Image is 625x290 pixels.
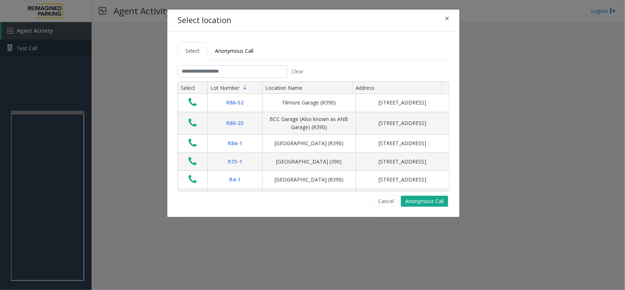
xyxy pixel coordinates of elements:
[287,65,308,78] button: Clear
[360,139,444,147] div: [STREET_ADDRESS]
[212,119,258,127] div: R86-23
[360,176,444,184] div: [STREET_ADDRESS]
[212,139,258,147] div: R84-1
[267,99,351,107] div: Filmore Garage (R390)
[267,176,351,184] div: [GEOGRAPHIC_DATA] (R390)
[267,115,351,132] div: BCC Garage (Also known as ANB Garage) (R390)
[401,196,448,207] button: Anonymous Call
[178,82,449,191] div: Data table
[242,85,248,91] span: Sortable
[373,196,399,207] button: Cancel
[185,47,200,54] span: Select
[445,13,449,23] span: ×
[267,158,351,166] div: [GEOGRAPHIC_DATA] (390)
[212,176,258,184] div: R4-1
[212,99,258,107] div: R86-52
[267,139,351,147] div: [GEOGRAPHIC_DATA] (R390)
[178,42,449,60] ul: Tabs
[211,84,239,91] span: Lot Number
[265,84,302,91] span: Location Name
[356,84,375,91] span: Address
[360,158,444,166] div: [STREET_ADDRESS]
[360,119,444,127] div: [STREET_ADDRESS]
[178,82,207,94] th: Select
[440,10,454,27] button: Close
[212,158,258,166] div: R73-1
[178,15,231,26] h4: Select location
[360,99,444,107] div: [STREET_ADDRESS]
[215,47,253,54] span: Anonymous Call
